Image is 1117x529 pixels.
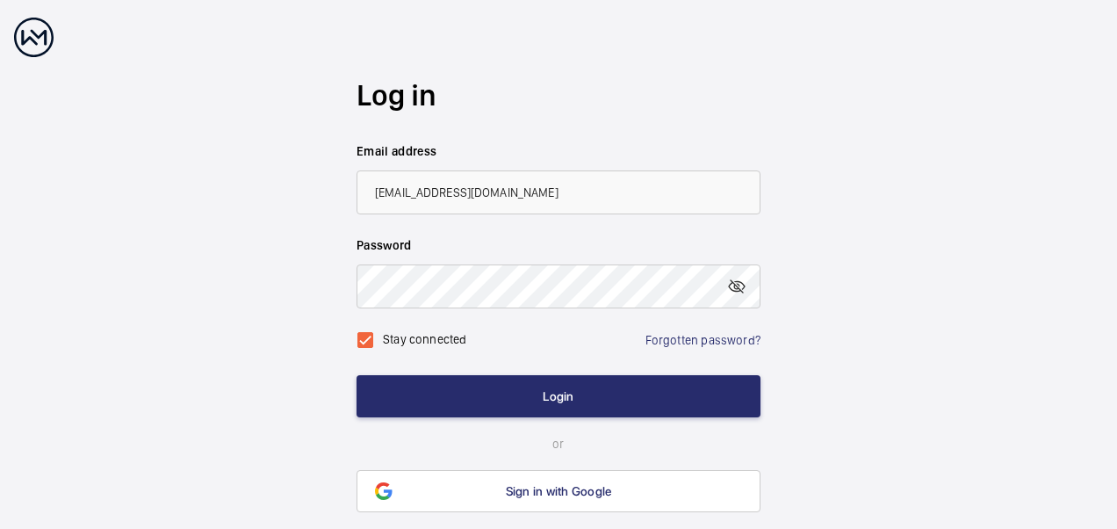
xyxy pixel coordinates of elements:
label: Password [357,236,760,254]
h2: Log in [357,75,760,116]
label: Email address [357,142,760,160]
input: Your email address [357,170,760,214]
a: Forgotten password? [645,333,760,347]
label: Stay connected [383,332,467,346]
p: or [357,435,760,453]
span: Sign in with Google [506,484,612,498]
button: Login [357,375,760,417]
